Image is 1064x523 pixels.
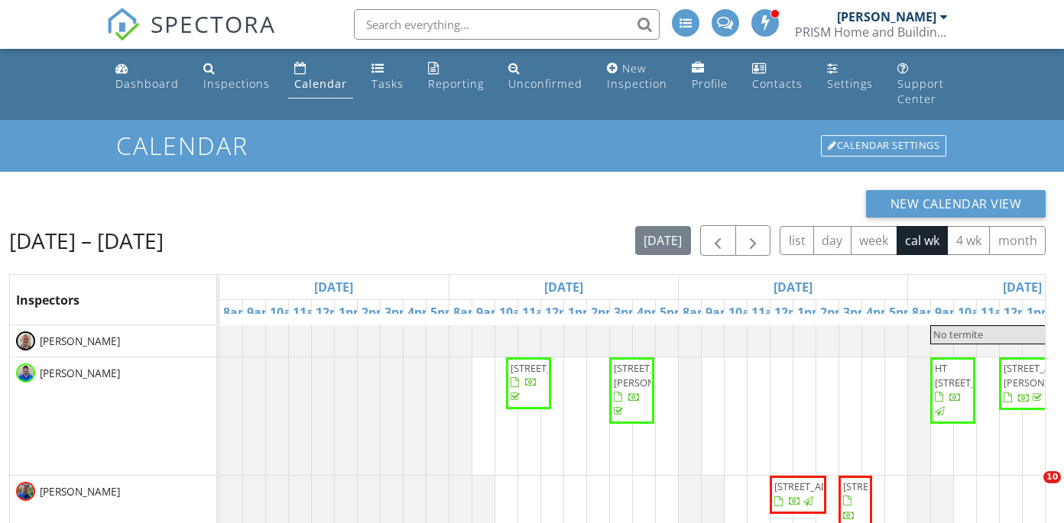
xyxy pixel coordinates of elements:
h1: Calendar [116,132,948,159]
a: New Inspection [601,55,673,98]
span: [PERSON_NAME] [37,334,123,349]
a: 5pm [885,300,920,324]
a: 2pm [358,300,392,324]
a: Dashboard [109,55,185,98]
div: Inspections [203,76,270,91]
span: [PERSON_NAME] [37,484,123,499]
button: 4 wk [947,226,990,256]
a: 11am [748,300,789,324]
img: 1326c9780d414e128cc51a29d88c4270_1_105_c.jpeg [16,363,35,383]
a: 10am [954,300,995,324]
a: 1pm [793,300,828,324]
a: Settings [821,55,879,98]
span: SPECTORA [151,8,276,40]
a: 12pm [541,300,582,324]
span: Inspectors [16,292,79,308]
span: HT [STREET_ADDRESS] [935,361,1020,389]
button: week [851,226,897,256]
a: 3pm [839,300,874,324]
div: Support Center [897,76,944,106]
button: month [989,226,1046,256]
a: 4pm [633,300,667,324]
span: [STREET_ADDRESS] [843,479,929,493]
span: [PERSON_NAME] [37,366,123,381]
span: [STREET_ADDRESS] [511,361,596,375]
a: 9am [472,300,507,324]
div: Unconfirmed [508,76,582,91]
a: Reporting [422,55,490,98]
div: Calendar Settings [821,135,946,157]
a: 8am [449,300,484,324]
button: Previous [700,225,736,257]
button: New Calendar View [866,190,1046,218]
a: 4pm [404,300,438,324]
a: 1pm [564,300,598,324]
a: 9am [702,300,736,324]
a: 5pm [427,300,461,324]
a: 10am [266,300,307,324]
a: 3pm [381,300,415,324]
a: 1pm [1023,300,1057,324]
a: Go to August 26, 2025 [770,275,816,299]
a: 2pm [816,300,851,324]
div: Calendar [294,76,347,91]
img: keithblanton.jpg [16,482,35,501]
a: 8am [679,300,713,324]
a: 12pm [770,300,812,324]
a: 3pm [610,300,644,324]
input: Search everything... [354,9,660,40]
a: Tasks [365,55,410,98]
a: 4pm [862,300,897,324]
div: Reporting [428,76,484,91]
a: 10am [495,300,537,324]
img: The Best Home Inspection Software - Spectora [106,8,140,41]
button: cal wk [897,226,949,256]
div: [PERSON_NAME] [837,9,936,24]
a: Unconfirmed [502,55,589,98]
a: 10am [725,300,766,324]
div: Settings [827,76,873,91]
a: 12pm [312,300,353,324]
span: 10 [1043,471,1061,483]
div: Contacts [752,76,803,91]
a: 9am [931,300,965,324]
div: Dashboard [115,76,179,91]
a: Go to August 25, 2025 [540,275,587,299]
a: 8am [908,300,942,324]
button: [DATE] [635,226,691,256]
iframe: Intercom live chat [1012,471,1049,508]
div: Tasks [371,76,404,91]
a: Contacts [746,55,809,98]
a: 11am [518,300,560,324]
span: No termite [933,328,983,341]
img: img_0144.jpeg [16,331,35,350]
div: New Inspection [607,61,667,91]
a: 5pm [656,300,690,324]
a: 12pm [1000,300,1041,324]
div: PRISM Home and Building Inspections LLC [795,24,948,40]
button: Next [735,225,771,257]
button: list [780,226,814,256]
a: 11am [977,300,1018,324]
a: 1pm [335,300,369,324]
span: [STREET_ADDRESS][PERSON_NAME] [614,361,699,389]
div: Profile [692,76,728,91]
a: 9am [243,300,277,324]
a: Go to August 24, 2025 [310,275,357,299]
a: 8am [219,300,254,324]
a: Calendar [288,55,353,98]
span: [STREET_ADDRESS] [774,479,860,493]
a: Profile [686,55,734,98]
h2: [DATE] – [DATE] [9,225,164,256]
a: Inspections [197,55,276,98]
button: day [813,226,852,256]
a: 2pm [587,300,621,324]
a: 11am [289,300,330,324]
a: Calendar Settings [819,134,948,158]
a: Support Center [891,55,955,114]
a: Go to August 27, 2025 [999,275,1046,299]
a: SPECTORA [106,21,276,53]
